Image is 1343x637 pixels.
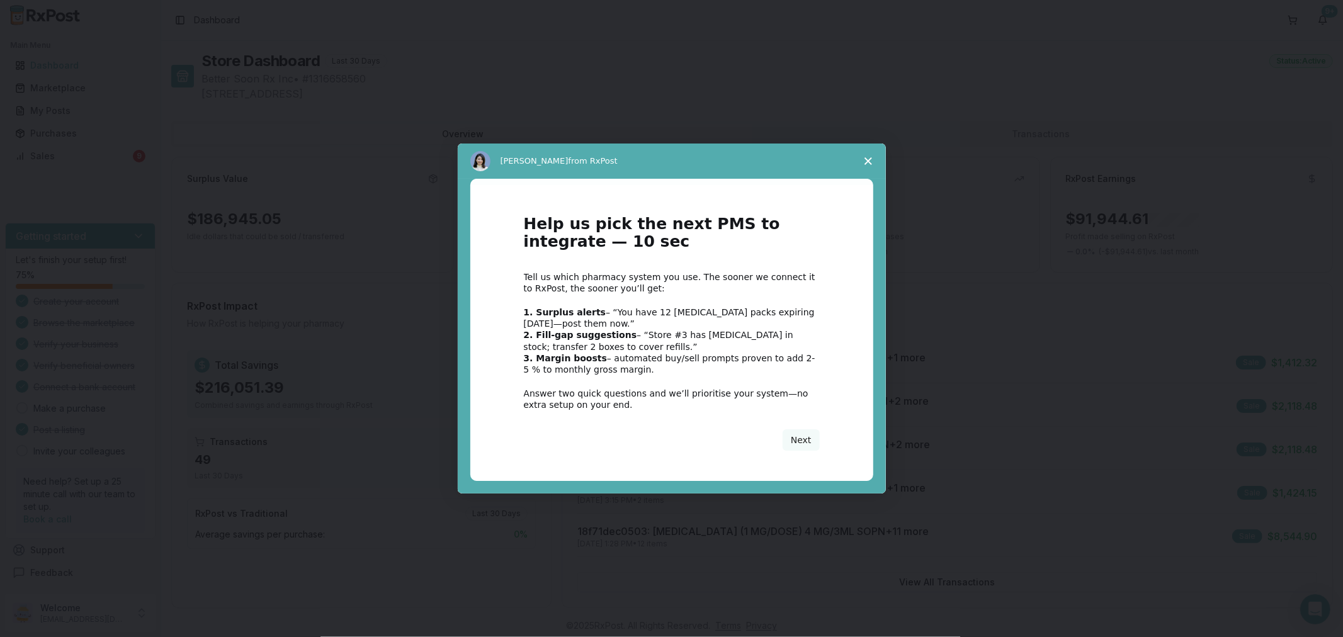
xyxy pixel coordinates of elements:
[524,271,820,294] div: Tell us which pharmacy system you use. The sooner we connect it to RxPost, the sooner you’ll get:
[470,151,490,171] img: Profile image for Alice
[851,144,886,179] span: Close survey
[569,156,618,166] span: from RxPost
[524,388,820,410] div: Answer two quick questions and we’ll prioritise your system—no extra setup on your end.
[524,352,820,375] div: – automated buy/sell prompts proven to add 2-5 % to monthly gross margin.
[524,353,608,363] b: 3. Margin boosts
[524,329,820,352] div: – “Store #3 has [MEDICAL_DATA] in stock; transfer 2 boxes to cover refills.”
[524,307,606,317] b: 1. Surplus alerts
[524,330,637,340] b: 2. Fill-gap suggestions
[524,215,820,259] h1: Help us pick the next PMS to integrate — 10 sec
[524,307,820,329] div: – “You have 12 [MEDICAL_DATA] packs expiring [DATE]—post them now.”
[783,429,820,451] button: Next
[501,156,569,166] span: [PERSON_NAME]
